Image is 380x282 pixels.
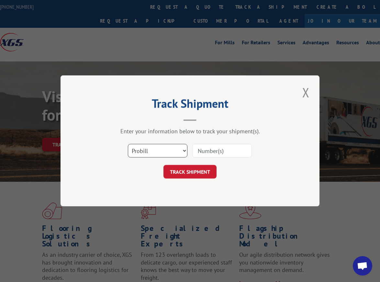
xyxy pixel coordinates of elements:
div: Enter your information below to track your shipment(s). [93,128,287,135]
input: Number(s) [192,144,252,158]
button: Close modal [300,83,311,101]
a: Open chat [353,256,372,276]
h2: Track Shipment [93,99,287,111]
button: TRACK SHIPMENT [163,165,217,179]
